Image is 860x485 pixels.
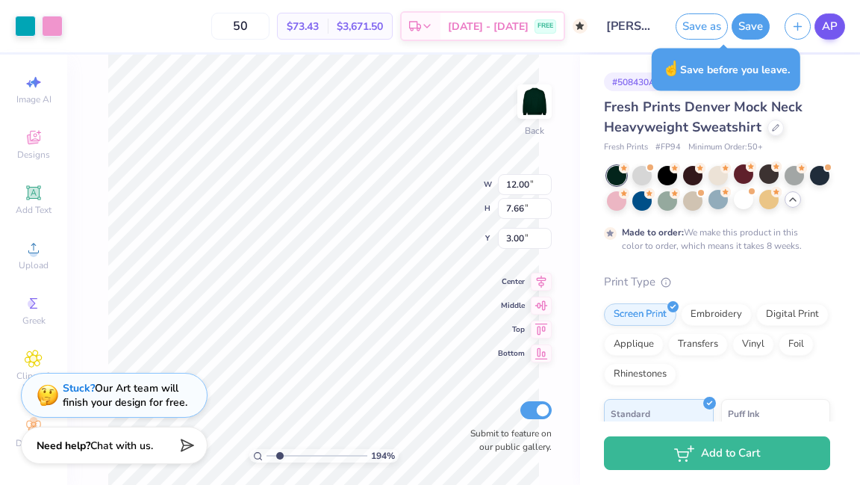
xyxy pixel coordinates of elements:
[19,259,49,271] span: Upload
[756,303,829,326] div: Digital Print
[498,348,525,359] span: Bottom
[652,48,800,90] div: Save before you leave.
[622,226,806,253] div: We make this product in this color to order, which means it takes 8 weeks.
[604,141,648,154] span: Fresh Prints
[662,59,680,78] span: ☝️
[462,427,552,454] label: Submit to feature on our public gallery.
[604,72,664,91] div: # 508430A
[604,303,676,326] div: Screen Print
[63,381,95,395] strong: Stuck?
[448,19,529,34] span: [DATE] - [DATE]
[17,149,50,161] span: Designs
[498,324,525,335] span: Top
[779,333,814,356] div: Foil
[676,13,728,40] button: Save as
[604,333,664,356] div: Applique
[688,141,763,154] span: Minimum Order: 50 +
[537,21,553,31] span: FREE
[287,19,319,34] span: $73.43
[520,87,549,117] img: Back
[732,13,770,40] button: Save
[681,303,752,326] div: Embroidery
[611,406,650,421] span: Standard
[37,439,90,453] strong: Need help?
[814,13,845,40] a: AP
[728,406,759,421] span: Puff Ink
[90,439,153,453] span: Chat with us.
[498,300,525,311] span: Middle
[22,315,46,327] span: Greek
[63,381,187,410] div: Our Art team will finish your design for free.
[604,98,803,136] span: Fresh Prints Denver Mock Neck Heavyweight Sweatshirt
[732,333,774,356] div: Vinyl
[498,277,525,287] span: Center
[337,19,383,34] span: $3,671.50
[211,13,269,40] input: – –
[16,93,52,105] span: Image AI
[822,18,838,35] span: AP
[525,124,544,138] div: Back
[604,363,676,386] div: Rhinestones
[668,333,728,356] div: Transfers
[16,437,52,449] span: Decorate
[604,274,830,291] div: Print Type
[655,141,681,154] span: # FP94
[604,436,830,470] button: Add to Cart
[7,370,60,394] span: Clipart & logos
[622,226,684,238] strong: Made to order:
[595,11,668,41] input: Untitled Design
[16,204,52,216] span: Add Text
[371,449,395,463] span: 194 %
